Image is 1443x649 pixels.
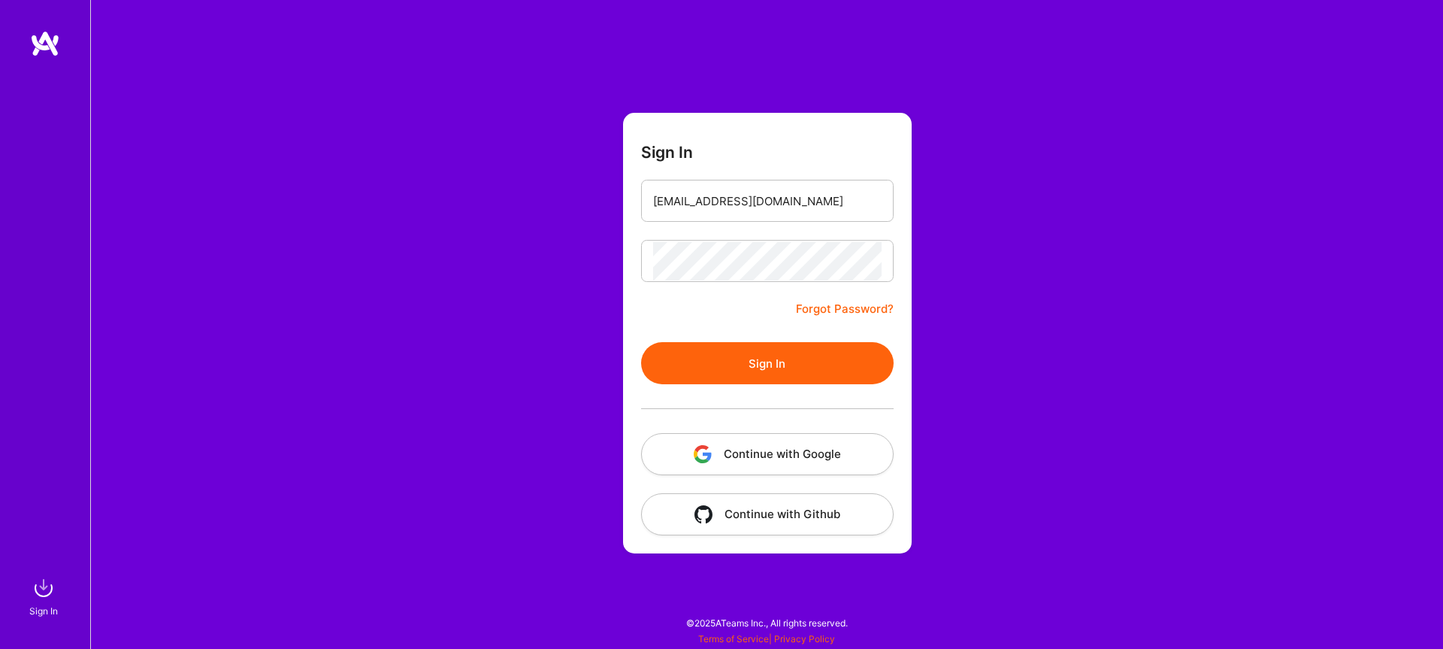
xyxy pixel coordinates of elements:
img: sign in [29,573,59,603]
h3: Sign In [641,143,693,162]
button: Continue with Github [641,493,894,535]
button: Sign In [641,342,894,384]
a: Forgot Password? [796,300,894,318]
a: sign inSign In [32,573,59,619]
div: © 2025 ATeams Inc., All rights reserved. [90,604,1443,641]
button: Continue with Google [641,433,894,475]
div: Sign In [29,603,58,619]
span: | [698,633,835,644]
img: logo [30,30,60,57]
img: icon [694,505,712,523]
a: Terms of Service [698,633,769,644]
a: Privacy Policy [774,633,835,644]
img: icon [694,445,712,463]
input: Email... [653,182,882,220]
